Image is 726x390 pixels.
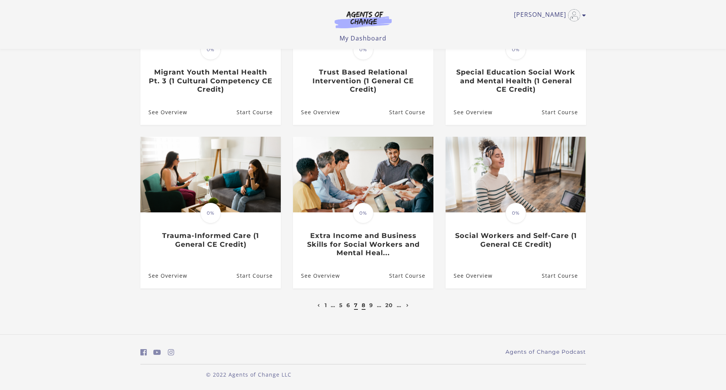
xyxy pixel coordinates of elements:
h3: Trust Based Relational Intervention (1 General CE Credit) [301,68,425,94]
span: 0% [353,203,373,223]
span: 0% [505,39,526,60]
i: https://www.instagram.com/agentsofchangeprep/ (Open in a new window) [168,349,174,356]
a: https://www.instagram.com/agentsofchangeprep/ (Open in a new window) [168,347,174,358]
a: 1 [325,302,327,309]
h3: Trauma-Informed Care (1 General CE Credit) [148,231,272,249]
a: Previous page [316,302,322,309]
a: Extra Income and Business Skills for Social Workers and Mental Heal...: Resume Course [389,264,433,288]
i: https://www.youtube.com/c/AgentsofChangeTestPrepbyMeaganMitchell (Open in a new window) [153,349,161,356]
a: Social Workers and Self-Care (1 General CE Credit): Resume Course [541,264,586,288]
a: Agents of Change Podcast [505,348,586,356]
h3: Extra Income and Business Skills for Social Workers and Mental Heal... [301,231,425,257]
a: https://www.youtube.com/c/AgentsofChangeTestPrepbyMeaganMitchell (Open in a new window) [153,347,161,358]
span: 0% [505,203,526,223]
a: https://www.facebook.com/groups/aswbtestprep (Open in a new window) [140,347,147,358]
a: Trust Based Relational Intervention (1 General CE Credit): See Overview [293,100,340,125]
p: © 2022 Agents of Change LLC [140,371,357,379]
h3: Migrant Youth Mental Health Pt. 3 (1 Cultural Competency CE Credit) [148,68,272,94]
a: 6 [346,302,350,309]
a: … [377,302,382,309]
span: 0% [200,203,221,223]
a: Toggle menu [514,9,582,21]
h3: Special Education Social Work and Mental Health (1 General CE Credit) [454,68,578,94]
a: Migrant Youth Mental Health Pt. 3 (1 Cultural Competency CE Credit): See Overview [140,100,187,125]
a: Trauma-Informed Care (1 General CE Credit): Resume Course [236,264,280,288]
img: Agents of Change Logo [327,11,400,28]
a: Extra Income and Business Skills for Social Workers and Mental Heal...: See Overview [293,264,340,288]
span: 0% [200,39,221,60]
a: … [397,302,401,309]
a: Trust Based Relational Intervention (1 General CE Credit): Resume Course [389,100,433,125]
a: Next page [404,302,411,309]
a: Special Education Social Work and Mental Health (1 General CE Credit): Resume Course [541,100,586,125]
a: 5 [339,302,343,309]
a: 7 [354,302,358,309]
a: Migrant Youth Mental Health Pt. 3 (1 Cultural Competency CE Credit): Resume Course [236,100,280,125]
h3: Social Workers and Self-Care (1 General CE Credit) [454,231,578,249]
a: 9 [369,302,373,309]
a: Social Workers and Self-Care (1 General CE Credit): See Overview [446,264,493,288]
i: https://www.facebook.com/groups/aswbtestprep (Open in a new window) [140,349,147,356]
a: 20 [385,302,393,309]
a: Trauma-Informed Care (1 General CE Credit): See Overview [140,264,187,288]
a: My Dashboard [340,34,386,42]
a: … [331,302,335,309]
a: Special Education Social Work and Mental Health (1 General CE Credit): See Overview [446,100,493,125]
a: 8 [362,302,365,309]
span: 0% [353,39,373,60]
